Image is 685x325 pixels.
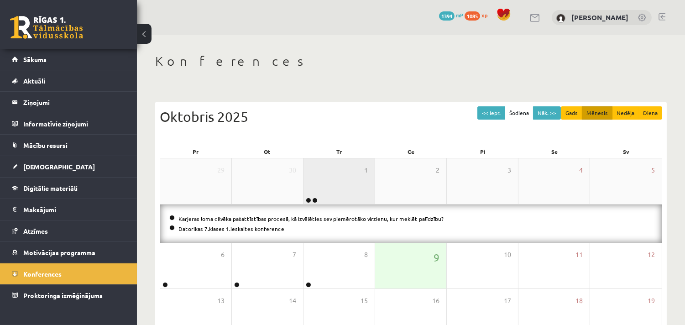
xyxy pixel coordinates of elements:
span: 1 [364,165,368,175]
div: Oktobris 2025 [160,106,662,127]
div: Ce [375,145,447,158]
button: Diena [638,106,662,120]
legend: Ziņojumi [23,92,125,113]
img: Lote Masjule [556,14,565,23]
span: Sākums [23,55,47,63]
a: 1394 mP [439,11,463,19]
span: 12 [648,250,655,260]
span: 7 [293,250,296,260]
span: 13 [217,296,225,306]
div: Ot [231,145,303,158]
button: << Iepr. [477,106,505,120]
a: [PERSON_NAME] [571,13,628,22]
legend: Informatīvie ziņojumi [23,113,125,134]
span: 1394 [439,11,455,21]
h1: Konferences [155,53,667,69]
span: 9 [434,250,439,265]
span: Digitālie materiāli [23,184,78,192]
span: Aktuāli [23,77,45,85]
a: Ziņojumi [12,92,125,113]
a: Aktuāli [12,70,125,91]
a: Maksājumi [12,199,125,220]
span: 19 [648,296,655,306]
button: Nedēļa [612,106,639,120]
a: Rīgas 1. Tālmācības vidusskola [10,16,83,39]
span: 2 [436,165,439,175]
span: 16 [432,296,439,306]
span: Atzīmes [23,227,48,235]
a: [DEMOGRAPHIC_DATA] [12,156,125,177]
button: Nāk. >> [533,106,561,120]
button: Mēnesis [582,106,612,120]
button: Šodiena [505,106,533,120]
a: Konferences [12,263,125,284]
span: Motivācijas programma [23,248,95,257]
div: Tr [303,145,375,158]
span: 18 [575,296,583,306]
legend: Maksājumi [23,199,125,220]
span: Mācību resursi [23,141,68,149]
span: 11 [575,250,583,260]
a: Informatīvie ziņojumi [12,113,125,134]
span: 8 [364,250,368,260]
span: 3 [507,165,511,175]
span: 5 [651,165,655,175]
span: 1085 [465,11,480,21]
span: 29 [217,165,225,175]
span: 10 [504,250,511,260]
span: Konferences [23,270,62,278]
div: Se [518,145,590,158]
button: Gads [561,106,582,120]
span: 15 [361,296,368,306]
a: Motivācijas programma [12,242,125,263]
a: Datorikas 7.klases 1.ieskaites konference [178,225,284,232]
span: 6 [221,250,225,260]
a: 1085 xp [465,11,492,19]
span: [DEMOGRAPHIC_DATA] [23,162,95,171]
div: Pi [447,145,518,158]
span: xp [481,11,487,19]
a: Sākums [12,49,125,70]
span: 4 [579,165,583,175]
span: 30 [289,165,296,175]
a: Karjeras loma cilvēka pašattīstības procesā, kā izvēlēties sev piemērotāko virzienu, kur meklēt p... [178,215,444,222]
span: Proktoringa izmēģinājums [23,291,103,299]
div: Sv [591,145,662,158]
span: 17 [504,296,511,306]
span: 14 [289,296,296,306]
div: Pr [160,145,231,158]
span: mP [456,11,463,19]
a: Atzīmes [12,220,125,241]
a: Proktoringa izmēģinājums [12,285,125,306]
a: Mācību resursi [12,135,125,156]
a: Digitālie materiāli [12,178,125,199]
